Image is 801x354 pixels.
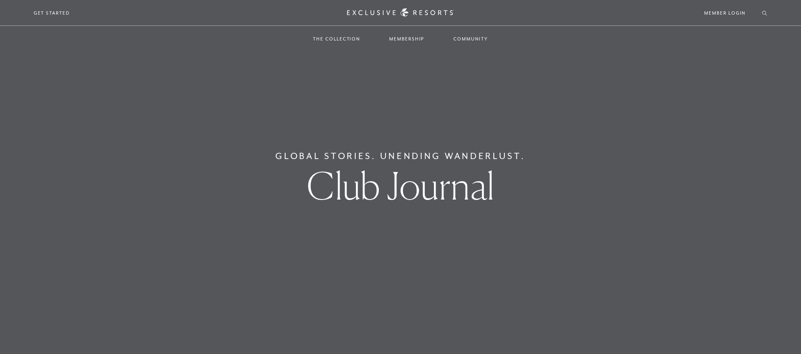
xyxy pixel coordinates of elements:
[305,27,368,51] a: The Collection
[275,149,525,163] h6: Global Stories. Unending Wanderlust.
[445,27,496,51] a: Community
[307,167,494,205] h1: Club Journal
[381,27,433,51] a: Membership
[34,9,70,17] a: Get Started
[704,9,746,17] a: Member Login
